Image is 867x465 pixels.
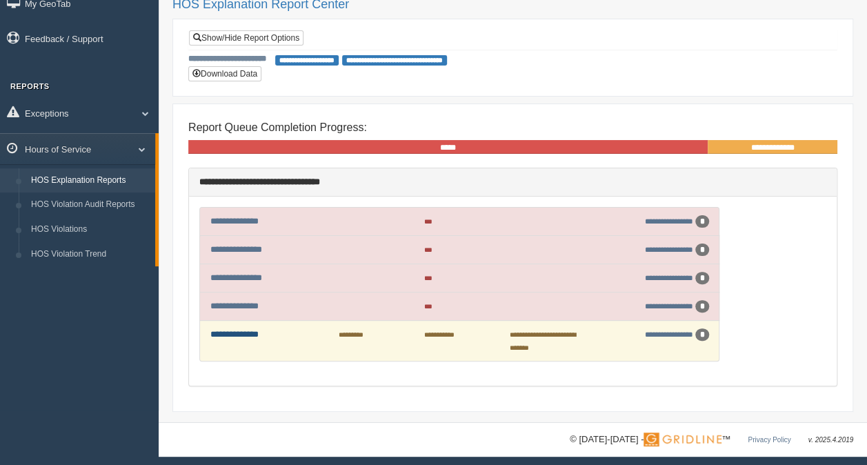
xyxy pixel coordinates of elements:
[188,66,261,81] button: Download Data
[748,436,790,444] a: Privacy Policy
[25,217,155,242] a: HOS Violations
[808,436,853,444] span: v. 2025.4.2019
[570,433,853,447] div: © [DATE]-[DATE] - ™
[25,242,155,267] a: HOS Violation Trend
[25,168,155,193] a: HOS Explanation Reports
[25,192,155,217] a: HOS Violation Audit Reports
[188,121,837,134] h4: Report Queue Completion Progress:
[189,30,303,46] a: Show/Hide Report Options
[644,433,721,446] img: Gridline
